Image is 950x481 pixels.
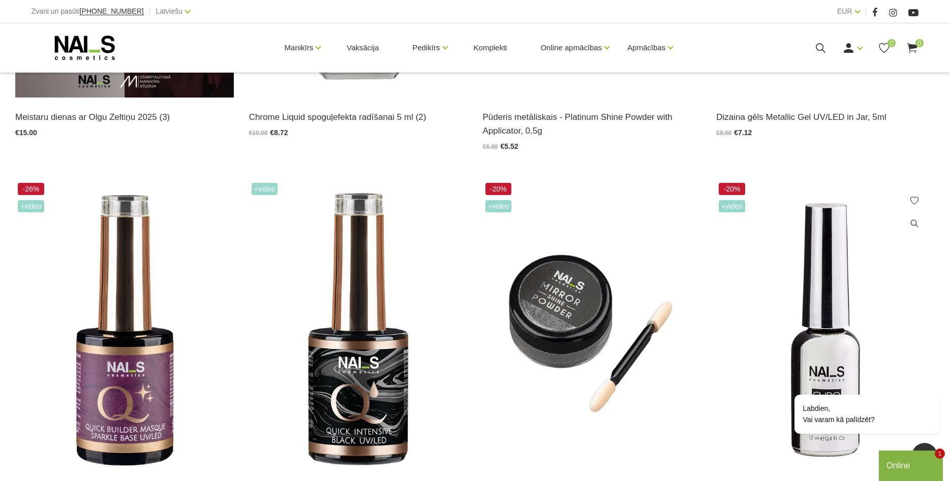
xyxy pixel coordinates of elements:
[915,39,924,47] span: 0
[339,23,387,72] a: Vaksācija
[15,180,234,480] img: Maskējoša, viegli mirdzoša bāze/gels. Unikāls produkts ar daudz izmantošanas iespējām: •Bāze gell...
[149,5,151,18] span: |
[249,110,468,124] a: Chrome Liquid spoguļefekta radīšanai 5 ml (2)
[18,200,44,212] span: +Video
[412,27,440,68] a: Pedikīrs
[249,130,268,137] span: €10.90
[719,200,745,212] span: +Video
[837,5,852,17] a: EUR
[249,180,468,480] img: Quick Intensive Black - īpaši pigmentēta melnā gellaka. * Vienmērīgs pārklājums 1 kārtā bez svītr...
[485,200,512,212] span: +Video
[18,183,44,195] span: -26%
[483,110,701,138] a: Pūderis metāliskais - Platinum Shine Powder with Applicator, 0,5g
[501,142,518,150] span: €5.52
[270,129,288,137] span: €8.72
[485,183,512,195] span: -20%
[887,39,896,47] span: 0
[719,183,745,195] span: -20%
[15,110,234,124] a: Meistaru dienas ar Olgu Zeltiņu 2025 (3)
[285,27,314,68] a: Manikīrs
[734,129,752,137] span: €7.12
[15,129,37,137] span: €15.00
[878,42,891,54] a: 0
[906,42,918,54] a: 0
[540,27,602,68] a: Online apmācības
[252,183,278,195] span: +Video
[865,5,867,18] span: |
[879,448,945,481] iframe: chat widget
[32,5,144,18] div: Zvani un pasūti
[80,8,144,15] a: [PHONE_NUMBER]
[156,5,182,17] a: Latviešu
[627,27,665,68] a: Apmācības
[483,143,498,150] span: €6.90
[716,180,935,480] img: Paredzēta hromēta jeb spoguļspīduma efekta veidošanai uz pilnas naga plātnes vai atsevišķiem diza...
[762,326,945,445] iframe: chat widget
[716,110,935,124] a: Dizaina gēls Metallic Gel UV/LED in Jar, 5ml
[716,130,731,137] span: €8.90
[483,180,701,480] img: MIRROR SHINE POWDER - piesātināta pigmenta spoguļspīduma toņi spilgtam un pamanāmam manikīram! Id...
[466,23,515,72] a: Komplekti
[80,7,144,15] span: [PHONE_NUMBER]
